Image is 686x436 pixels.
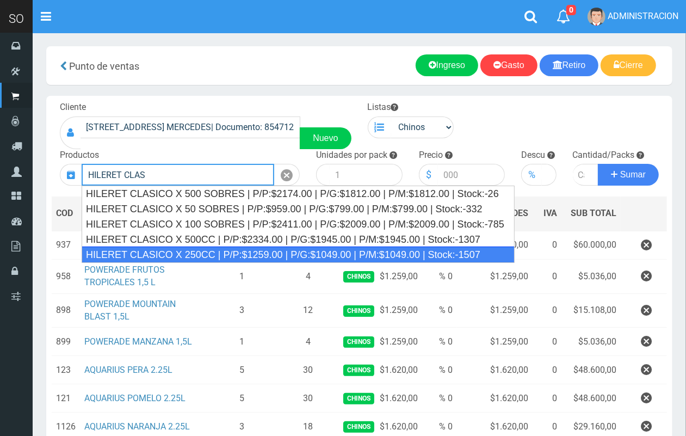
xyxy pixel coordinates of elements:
[561,356,621,384] td: $48.600,00
[561,328,621,356] td: $5.036,00
[300,127,351,149] a: Nuevo
[201,328,283,356] td: 1
[60,149,99,162] label: Productos
[52,293,80,328] td: 898
[84,336,192,347] a: POWERADE MANZANA 1,5L
[333,356,422,384] td: $1.620,00
[84,365,172,375] a: AQUARIUS PERA 2.25L
[201,356,283,384] td: 5
[52,356,80,384] td: 123
[52,328,80,356] td: 899
[566,5,576,15] span: 0
[561,231,621,260] td: $60.000,00
[82,247,515,263] div: HILERET CLASICO X 250CC | P/P:$1259.00 | P/G:$1049.00 | P/M:$1049.00 | Stock:-1507
[343,336,374,348] span: Chinos
[561,384,621,413] td: $48.600,00
[533,293,562,328] td: 0
[521,149,545,162] label: Descu
[333,260,422,294] td: $1.259,00
[422,260,457,294] td: % 0
[201,260,283,294] td: 1
[571,207,616,220] span: SUB TOTAL
[416,54,478,76] a: Ingreso
[333,384,422,413] td: $1.620,00
[333,328,422,356] td: $1.259,00
[601,54,656,76] a: Cierre
[457,260,533,294] td: $1.259,00
[540,54,599,76] a: Retiro
[343,421,374,433] span: Chinos
[422,384,457,413] td: % 0
[533,356,562,384] td: 0
[52,231,80,260] td: 937
[457,328,533,356] td: $1.259,00
[343,393,374,404] span: Chinos
[343,305,374,317] span: Chinos
[80,196,201,231] th: DES
[81,116,300,138] input: Consumidor Final
[201,384,283,413] td: 5
[422,328,457,356] td: % 0
[422,356,457,384] td: % 0
[84,299,176,322] a: POWERADE MOUNTAIN BLAST 1,5L
[82,186,514,201] div: HILERET CLASICO X 500 SOBRES | P/P:$2174.00 | P/G:$1812.00 | P/M:$1812.00 | Stock:-26
[457,293,533,328] td: $1.259,00
[419,164,438,186] div: $
[333,293,422,328] td: $1.259,00
[419,149,443,162] label: Precio
[543,208,557,218] span: IVA
[82,201,514,217] div: HILERET CLASICO X 50 SOBRES | P/P:$959.00 | P/G:$799.00 | P/M:$799.00 | Stock:-332
[283,293,333,328] td: 12
[457,356,533,384] td: $1.620,00
[283,328,333,356] td: 4
[521,164,542,186] div: %
[533,328,562,356] td: 0
[330,164,403,186] input: 1
[84,421,190,432] a: AQUARIUS NARANJA 2.25L
[343,271,374,283] span: Chinos
[561,293,621,328] td: $15.108,00
[598,164,659,186] button: Sumar
[52,260,80,294] td: 958
[69,60,139,72] span: Punto de ventas
[422,293,457,328] td: % 0
[343,365,374,376] span: Chinos
[316,149,387,162] label: Unidades por pack
[480,54,537,76] a: Gasto
[573,164,599,186] input: Cantidad
[368,101,399,114] label: Listas
[82,232,514,247] div: HILERET CLASICO X 500CC | P/P:$2334.00 | P/G:$1945.00 | P/M:$1945.00 | Stock:-1307
[608,11,678,21] span: ADMINISTRACION
[52,196,80,231] th: COD
[60,101,86,114] label: Cliente
[82,217,514,232] div: HILERET CLASICO X 100 SOBRES | P/P:$2411.00 | P/G:$2009.00 | P/M:$2009.00 | Stock:-785
[573,149,635,162] label: Cantidad/Packs
[533,260,562,294] td: 0
[588,8,605,26] img: User Image
[561,260,621,294] td: $5.036,00
[283,384,333,413] td: 30
[82,164,274,186] input: Introduzca el nombre del producto
[542,164,556,186] input: 000
[620,170,646,179] span: Sumar
[201,293,283,328] td: 3
[283,260,333,294] td: 4
[533,384,562,413] td: 0
[438,164,505,186] input: 000
[84,265,165,287] a: POWERADE FRUTOS TROPICALES 1,5 L
[533,231,562,260] td: 0
[457,384,533,413] td: $1.620,00
[283,356,333,384] td: 30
